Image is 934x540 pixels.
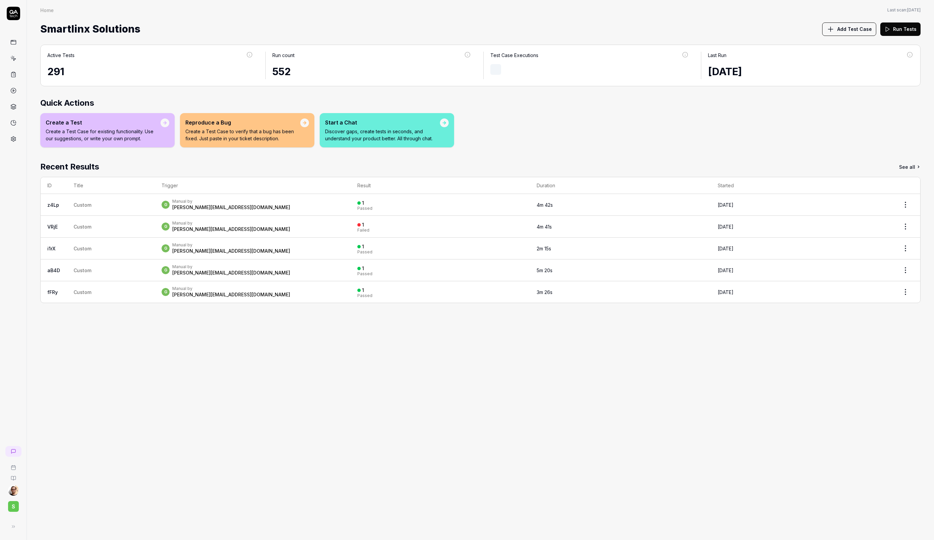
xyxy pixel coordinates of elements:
a: VRjE [47,224,58,230]
time: 5m 20s [537,267,552,273]
th: Result [351,177,530,194]
div: 552 [272,64,471,79]
div: Manual by [172,242,290,248]
span: g [162,223,170,231]
div: 1 [362,287,364,293]
a: New conversation [5,446,21,457]
div: Passed [357,272,372,276]
time: 4m 42s [537,202,553,208]
div: 291 [47,64,253,79]
div: [PERSON_NAME][EMAIL_ADDRESS][DOMAIN_NAME] [172,269,290,276]
a: aB4D [47,267,60,273]
div: [PERSON_NAME][EMAIL_ADDRESS][DOMAIN_NAME] [172,248,290,254]
div: Passed [357,206,372,210]
span: Custom [74,246,91,251]
a: Documentation [3,470,24,481]
div: Active Tests [47,52,75,59]
div: Test Case Executions [490,52,538,59]
time: [DATE] [708,65,742,78]
div: Manual by [172,220,290,226]
span: g [162,201,170,209]
a: See all [899,161,921,173]
span: Smartlinx Solutions [40,20,140,38]
span: S [8,501,19,512]
time: [DATE] [718,267,733,273]
div: Failed [357,228,369,232]
span: Custom [74,224,91,230]
p: Create a Test Case to verify that a bug has been fixed. Just paste in your ticket description. [185,128,300,142]
button: Run Tests [880,22,921,36]
div: [PERSON_NAME][EMAIL_ADDRESS][DOMAIN_NAME] [172,204,290,211]
span: Add Test Case [837,26,872,33]
span: Last scan: [887,7,921,13]
p: Discover gaps, create tests in seconds, and understand your product better. All through chat. [325,128,440,142]
a: Book a call with us [3,459,24,470]
th: Duration [530,177,711,194]
button: S [3,496,24,513]
div: Manual by [172,199,290,204]
time: 2m 15s [537,246,551,251]
span: Custom [74,202,91,208]
div: Manual by [172,286,290,291]
a: i1rX [47,246,55,251]
div: Run count [272,52,295,59]
div: Manual by [172,264,290,269]
div: 1 [362,244,364,250]
a: fFRy [47,289,58,295]
div: Home [40,7,54,13]
time: 3m 26s [537,289,552,295]
div: [PERSON_NAME][EMAIL_ADDRESS][DOMAIN_NAME] [172,291,290,298]
span: g [162,266,170,274]
span: Custom [74,267,91,273]
div: Last Run [708,52,726,59]
time: 4m 41s [537,224,552,230]
span: g [162,288,170,296]
button: Add Test Case [822,22,876,36]
th: ID [41,177,67,194]
div: Start a Chat [325,118,440,127]
span: g [162,244,170,252]
h2: Recent Results [40,161,99,173]
time: [DATE] [718,289,733,295]
img: 704fe57e-bae9-4a0d-8bcb-c4203d9f0bb2.jpeg [8,485,19,496]
div: 1 [362,222,364,228]
div: 1 [362,200,364,206]
th: Title [67,177,155,194]
th: Trigger [155,177,351,194]
div: 1 [362,265,364,272]
a: z4Lp [47,202,59,208]
p: Create a Test Case for existing functionality. Use our suggestions, or write your own prompt. [46,128,161,142]
span: Custom [74,289,91,295]
time: [DATE] [718,224,733,230]
div: Create a Test [46,118,161,127]
div: Reproduce a Bug [185,118,300,127]
div: [PERSON_NAME][EMAIL_ADDRESS][DOMAIN_NAME] [172,226,290,233]
div: Passed [357,294,372,298]
time: [DATE] [718,202,733,208]
h2: Quick Actions [40,97,921,109]
th: Started [711,177,891,194]
time: [DATE] [907,7,921,12]
div: Passed [357,250,372,254]
time: [DATE] [718,246,733,251]
button: Last scan:[DATE] [887,7,921,13]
